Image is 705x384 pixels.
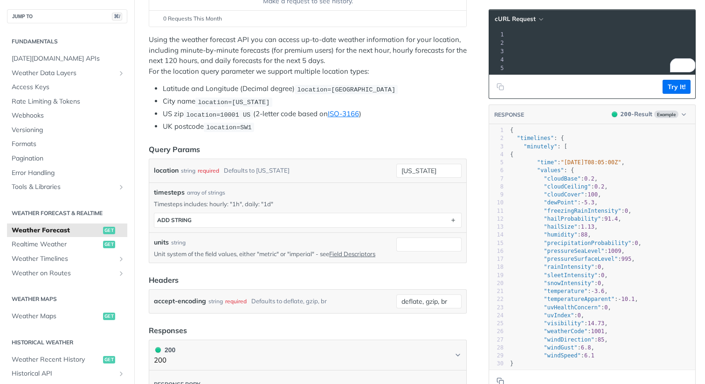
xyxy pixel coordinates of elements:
[544,280,594,286] span: "snowIntensity"
[544,240,631,246] span: "precipitationProbability"
[489,191,504,199] div: 9
[510,151,513,158] span: {
[598,336,604,343] span: 85
[154,188,185,197] span: timesteps
[489,295,504,303] div: 22
[517,135,553,141] span: "timelines"
[625,208,628,214] span: 0
[510,352,594,359] span: :
[490,30,505,39] div: 1
[12,140,125,149] span: Formats
[510,231,591,238] span: : ,
[544,191,584,198] span: "cloudCover"
[581,223,594,230] span: 1.13
[12,240,101,249] span: Realtime Weather
[12,269,115,278] span: Weather on Routes
[7,309,127,323] a: Weather Mapsget
[489,231,504,239] div: 14
[149,35,467,77] p: Using the weather forecast API you can access up-to-date weather information for your location, i...
[7,237,127,251] a: Realtime Weatherget
[544,231,577,238] span: "humidity"
[544,272,598,279] span: "sleetIntensity"
[489,247,504,255] div: 16
[154,237,169,247] label: units
[12,154,125,163] span: Pagination
[489,287,504,295] div: 21
[510,296,638,302] span: : ,
[7,37,127,46] h2: Fundamentals
[12,54,125,63] span: [DATE][DOMAIN_NAME] APIs
[544,256,618,262] span: "pressureSurfaceLevel"
[154,294,206,308] label: accept-encoding
[489,320,504,328] div: 25
[598,264,601,270] span: 0
[489,126,504,134] div: 1
[7,95,127,109] a: Rate Limiting & Tokens
[544,248,604,254] span: "pressureSeaLevel"
[654,111,678,118] span: Example
[7,367,127,381] a: Historical APIShow subpages for Historical API
[154,213,461,227] button: ADD string
[198,164,219,177] div: required
[598,280,601,286] span: 0
[581,344,591,351] span: 6.8
[510,159,625,166] span: : ,
[544,320,584,327] span: "visibility"
[490,56,505,64] div: 4
[510,216,622,222] span: : ,
[544,336,594,343] span: "windDirection"
[584,175,594,182] span: 0.2
[12,182,115,192] span: Tools & Libraries
[208,294,223,308] div: string
[544,223,577,230] span: "hailSize"
[163,109,467,119] li: US zip (2-letter code based on )
[489,223,504,231] div: 13
[510,199,598,206] span: : ,
[510,240,642,246] span: : ,
[154,250,393,258] p: Unit system of the field values, either "metric" or "imperial" - see
[117,70,125,77] button: Show subpages for Weather Data Layers
[560,159,621,166] span: "[DATE]T08:05:00Z"
[489,272,504,279] div: 19
[12,97,125,106] span: Rate Limiting & Tokens
[510,208,631,214] span: : ,
[7,109,127,123] a: Webhooks
[489,167,504,175] div: 6
[544,199,577,206] span: "dewPoint"
[621,110,652,119] div: - Result
[12,111,125,120] span: Webhooks
[7,295,127,303] h2: Weather Maps
[537,167,564,174] span: "values"
[12,226,101,235] span: Weather Forecast
[149,144,200,155] div: Query Params
[489,159,504,167] div: 5
[7,266,127,280] a: Weather on RoutesShow subpages for Weather on Routes
[594,183,605,190] span: 0.2
[225,294,247,308] div: required
[7,180,127,194] a: Tools & LibrariesShow subpages for Tools & Libraries
[454,351,462,359] svg: Chevron
[544,216,601,222] span: "hailProbability"
[489,199,504,207] div: 10
[12,312,101,321] span: Weather Maps
[7,252,127,266] a: Weather TimelinesShow subpages for Weather Timelines
[510,360,513,367] span: }
[581,231,587,238] span: 88
[581,199,584,206] span: -
[510,369,517,375] span: },
[510,256,635,262] span: : ,
[181,164,195,177] div: string
[489,360,504,368] div: 30
[544,288,587,294] span: "temperature"
[12,369,115,378] span: Historical API
[12,254,115,264] span: Weather Timelines
[7,80,127,94] a: Access Keys
[7,123,127,137] a: Versioning
[544,344,577,351] span: "windGust"
[607,110,691,119] button: 200200-ResultExample
[163,96,467,107] li: City name
[608,248,622,254] span: 1009
[297,86,395,93] span: location=[GEOGRAPHIC_DATA]
[7,152,127,166] a: Pagination
[7,66,127,80] a: Weather Data LayersShow subpages for Weather Data Layers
